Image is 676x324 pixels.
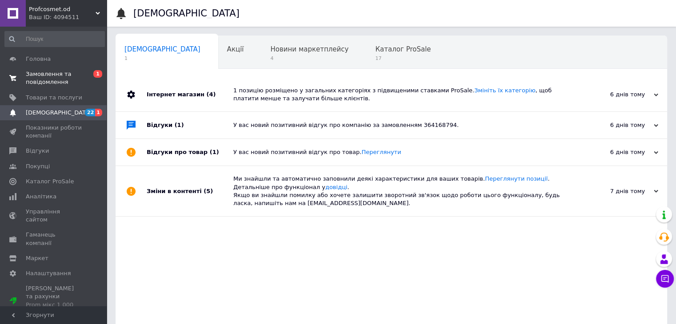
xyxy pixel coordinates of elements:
[147,139,233,166] div: Відгуки про товар
[569,91,658,99] div: 6 днів тому
[26,109,92,117] span: [DEMOGRAPHIC_DATA]
[375,45,431,53] span: Каталог ProSale
[270,45,348,53] span: Новини маркетплейсу
[147,112,233,138] div: Відгуки
[206,91,216,98] span: (4)
[227,45,244,53] span: Акції
[233,175,569,207] div: Ми знайшли та автоматично заповнили деякі характеристики для ваших товарів. . Детальніше про функ...
[26,162,50,170] span: Покупці
[26,301,82,317] div: Prom мікс 1 000 (13 місяців)
[26,124,82,140] span: Показники роботи компанії
[325,184,348,190] a: довідці
[26,94,82,102] span: Товари та послуги
[569,148,658,156] div: 6 днів тому
[26,254,48,262] span: Маркет
[210,149,219,155] span: (1)
[656,270,674,288] button: Чат з покупцем
[29,5,96,13] span: Profcosmet.od
[85,109,95,116] span: 22
[26,284,82,317] span: [PERSON_NAME] та рахунки
[29,13,107,21] div: Ваш ID: 4094511
[147,78,233,111] div: Інтернет магазин
[124,55,200,62] span: 1
[26,178,74,186] span: Каталог ProSale
[204,188,213,194] span: (5)
[270,55,348,62] span: 4
[26,193,56,201] span: Аналітика
[26,70,82,86] span: Замовлення та повідомлення
[26,147,49,155] span: Відгуки
[474,87,536,94] a: Змініть їх категорію
[26,208,82,224] span: Управління сайтом
[375,55,431,62] span: 17
[4,31,105,47] input: Пошук
[95,109,102,116] span: 1
[26,231,82,247] span: Гаманець компанії
[569,121,658,129] div: 6 днів тому
[569,187,658,195] div: 7 днів тому
[133,8,240,19] h1: [DEMOGRAPHIC_DATA]
[26,55,51,63] span: Головна
[233,121,569,129] div: У вас новий позитивний відгук про компанію за замовленням 364168794.
[233,148,569,156] div: У вас новий позитивний відгук про товар.
[93,70,102,78] span: 1
[485,175,548,182] a: Переглянути позиції
[361,149,401,155] a: Переглянути
[175,122,184,128] span: (1)
[124,45,200,53] span: [DEMOGRAPHIC_DATA]
[26,269,71,277] span: Налаштування
[233,87,569,103] div: 1 позицію розміщено у загальних категоріях з підвищеними ставками ProSale. , щоб платити менше та...
[147,166,233,216] div: Зміни в контенті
